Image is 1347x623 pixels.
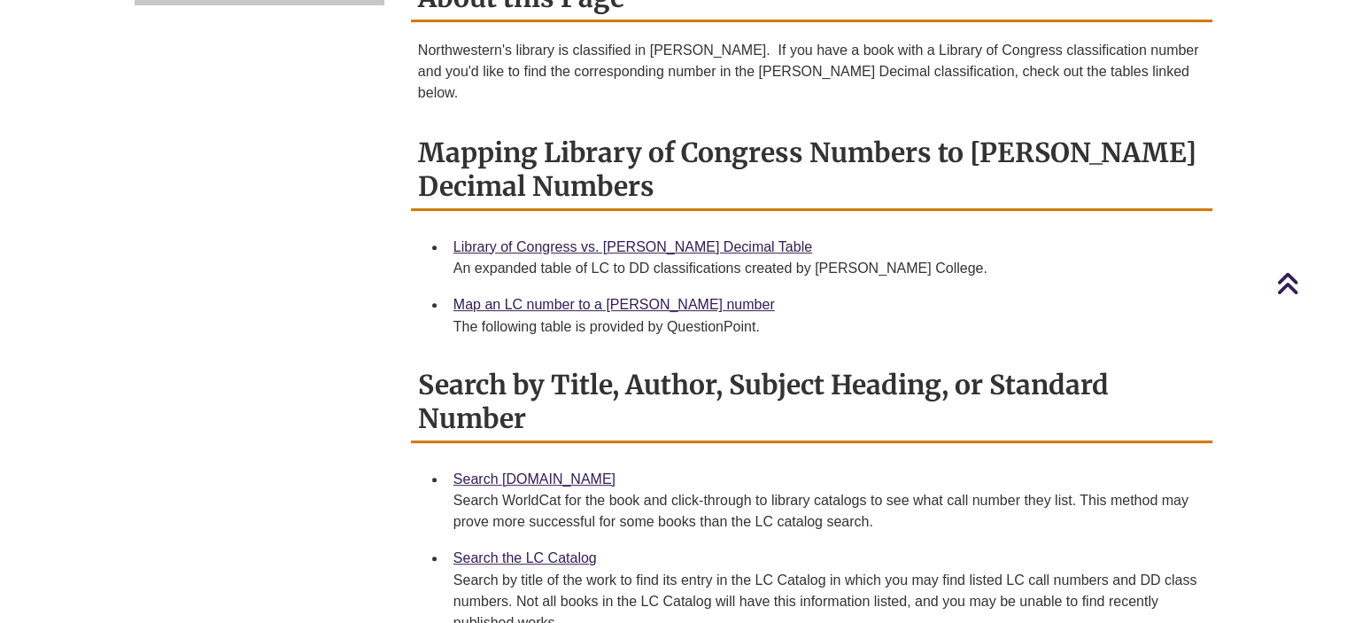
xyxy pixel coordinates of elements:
[453,550,597,565] a: Search the LC Catalog
[453,239,812,254] a: Library of Congress vs. [PERSON_NAME] Decimal Table
[453,316,1198,338] div: The following table is provided by QuestionPoint.
[453,297,775,312] a: Map an LC number to a [PERSON_NAME] number
[453,490,1198,533] div: Search WorldCat for the book and click-through to library catalogs to see what call number they l...
[411,362,1212,443] h2: Search by Title, Author, Subject Heading, or Standard Number
[453,258,1198,279] div: An expanded table of LC to DD classifications created by [PERSON_NAME] College.
[411,130,1212,211] h2: Mapping Library of Congress Numbers to [PERSON_NAME] Decimal Numbers
[453,471,615,487] a: Search [DOMAIN_NAME]
[418,40,1205,104] p: Northwestern's library is classified in [PERSON_NAME]. If you have a book with a Library of Congr...
[1276,271,1343,295] a: Back to Top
